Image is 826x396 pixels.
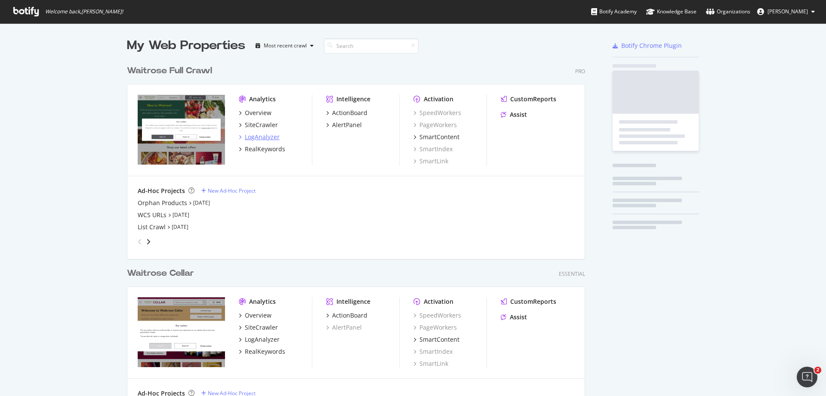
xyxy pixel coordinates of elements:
[239,109,271,117] a: Overview
[239,311,271,320] a: Overview
[173,211,189,218] a: [DATE]
[501,297,556,306] a: CustomReports
[138,95,225,165] img: www.waitrose.com
[249,297,276,306] div: Analytics
[814,367,821,374] span: 2
[138,211,166,219] a: WCS URLs
[419,133,459,141] div: SmartContent
[510,110,527,119] div: Assist
[413,359,448,368] a: SmartLink
[575,68,585,75] div: Pro
[326,323,362,332] a: AlertPanel
[252,39,317,53] button: Most recent crawl
[145,237,151,246] div: angle-right
[127,267,197,280] a: Waitrose Cellar
[332,311,367,320] div: ActionBoard
[501,110,527,119] a: Assist
[45,8,123,15] span: Welcome back, [PERSON_NAME] !
[613,41,682,50] a: Botify Chrome Plugin
[193,199,210,206] a: [DATE]
[172,223,188,231] a: [DATE]
[264,43,307,48] div: Most recent crawl
[326,311,367,320] a: ActionBoard
[332,109,367,117] div: ActionBoard
[413,347,453,356] a: SmartIndex
[336,297,370,306] div: Intelligence
[245,145,285,153] div: RealKeywords
[249,95,276,103] div: Analytics
[326,121,362,129] a: AlertPanel
[706,7,750,16] div: Organizations
[797,367,817,387] iframe: Intercom live chat
[138,199,187,207] a: Orphan Products
[138,187,185,195] div: Ad-Hoc Projects
[127,65,212,77] div: Waitrose Full Crawl
[424,297,453,306] div: Activation
[201,187,256,194] a: New Ad-Hoc Project
[127,267,194,280] div: Waitrose Cellar
[245,311,271,320] div: Overview
[413,109,461,117] a: SpeedWorkers
[750,5,822,19] button: [PERSON_NAME]
[510,95,556,103] div: CustomReports
[208,187,256,194] div: New Ad-Hoc Project
[127,65,216,77] a: Waitrose Full Crawl
[424,95,453,103] div: Activation
[501,313,527,321] a: Assist
[413,145,453,153] a: SmartIndex
[239,347,285,356] a: RealKeywords
[510,313,527,321] div: Assist
[413,335,459,344] a: SmartContent
[413,157,448,165] a: SmartLink
[326,109,367,117] a: ActionBoard
[324,38,419,53] input: Search
[336,95,370,103] div: Intelligence
[239,121,278,129] a: SiteCrawler
[134,235,145,249] div: angle-left
[413,311,461,320] a: SpeedWorkers
[646,7,697,16] div: Knowledge Base
[245,133,280,141] div: LogAnalyzer
[138,297,225,367] img: waitrosecellar.com
[245,335,280,344] div: LogAnalyzer
[510,297,556,306] div: CustomReports
[621,41,682,50] div: Botify Chrome Plugin
[413,121,457,129] a: PageWorkers
[138,223,166,231] a: List Crawl
[419,335,459,344] div: SmartContent
[413,133,459,141] a: SmartContent
[245,121,278,129] div: SiteCrawler
[245,109,271,117] div: Overview
[239,323,278,332] a: SiteCrawler
[239,335,280,344] a: LogAnalyzer
[239,145,285,153] a: RealKeywords
[239,133,280,141] a: LogAnalyzer
[559,270,585,278] div: Essential
[245,347,285,356] div: RealKeywords
[127,37,245,54] div: My Web Properties
[332,121,362,129] div: AlertPanel
[591,7,637,16] div: Botify Academy
[501,95,556,103] a: CustomReports
[245,323,278,332] div: SiteCrawler
[413,323,457,332] a: PageWorkers
[767,8,808,15] span: Rachel Costello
